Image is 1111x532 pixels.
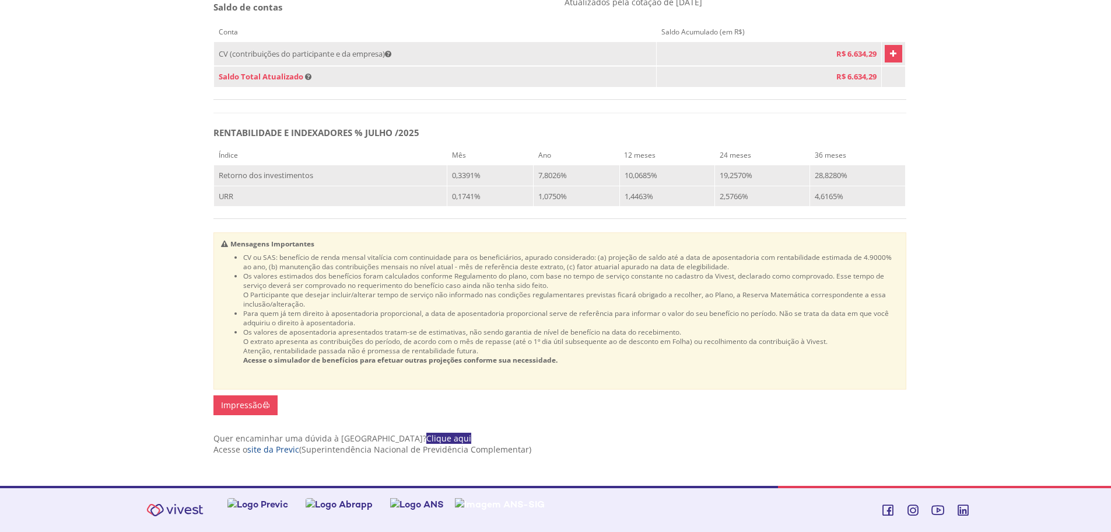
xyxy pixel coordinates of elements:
[619,165,714,186] td: 10,0685%
[243,252,900,271] li: CV ou SAS: benefício de renda mensal vitalícia com continuidade para os beneficiários, apurado co...
[619,145,714,165] th: 12 meses
[213,433,471,444] span: Quer encaminhar uma dúvida à [GEOGRAPHIC_DATA]?
[214,186,447,207] td: URR
[306,498,373,510] img: Logo Abrapp
[836,48,877,59] span: R$ 6.634,29
[534,145,620,165] th: Ano
[243,355,558,364] strong: Acesse o simulador de benefícios para efetuar outras projeções conforme sua necessidade.
[227,498,288,510] img: Logo Previc
[619,186,714,207] td: 1,4463%
[243,271,900,308] li: Os valores estimados dos benefícios foram calculados conforme Regulamento do plano, com base no t...
[447,165,534,186] td: 0,3391%
[243,327,900,383] li: Os valores de aposentadoria apresentados tratam-se de estimativas, não sendo garantia de nível de...
[213,395,278,415] a: Impressão
[390,498,444,510] img: Logo ANS
[836,71,877,82] span: R$ 6.634,29
[715,186,810,207] td: 2,5766%
[715,145,810,165] th: 24 meses
[214,22,657,42] th: Conta
[534,186,620,207] td: 1,0750%
[657,22,882,42] th: Saldo Acumulado (em R$)
[810,186,905,207] td: 4,6165%
[447,145,534,165] th: Mês
[810,165,905,186] td: 28,8280%
[715,165,810,186] td: 19,2570%
[213,444,531,455] span: Acesse o (Superintendência Nacional de Previdência Complementar)
[213,2,556,12] h5: Saldo de contas
[455,498,545,510] img: Imagem ANS-SIG
[810,145,905,165] th: 36 meses
[230,239,314,248] b: Mensagens Importantes
[140,497,210,523] img: Vivest
[214,145,447,165] th: Índice
[447,186,534,207] td: 0,1741%
[213,128,906,138] h5: RENTABILIDADE E INDEXADORES % JULHO /2025
[219,48,391,59] span: CV (contribuições do participante e da empresa)
[214,165,447,186] td: Retorno dos investimentos
[247,444,299,455] a: site da Previc
[426,433,471,444] a: Clique aqui
[219,71,303,82] span: Saldo Total Atualizado
[243,308,900,327] li: Para quem já tem direito à aposentadoria proporcional, a data de aposentadoria proporcional serve...
[534,165,620,186] td: 7,8026%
